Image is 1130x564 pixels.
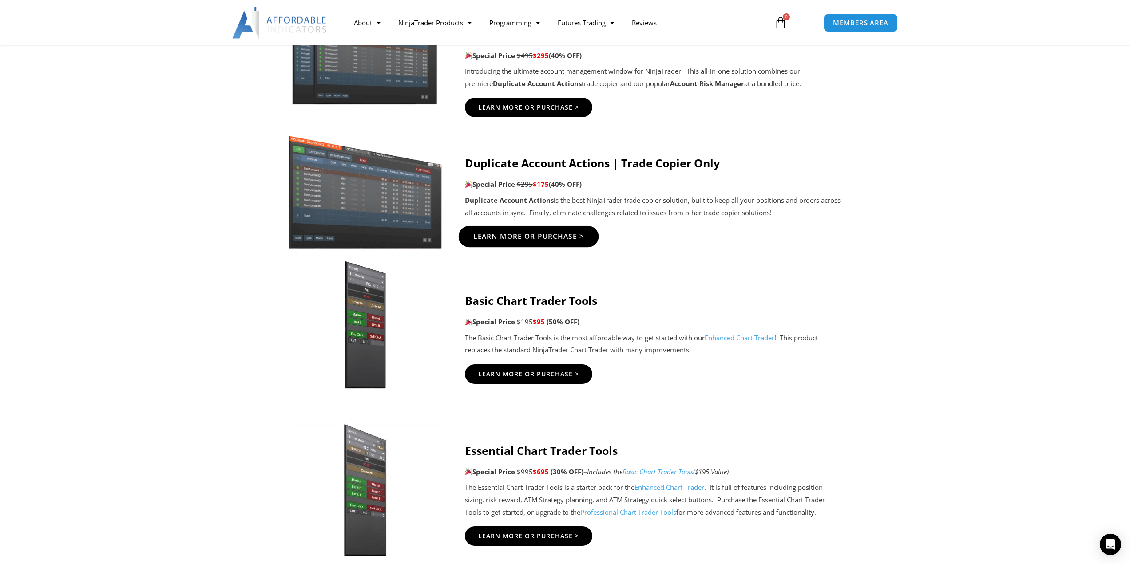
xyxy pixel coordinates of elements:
p: is the best NinjaTrader trade copier solution, built to keep all your positions and orders across... [465,194,843,219]
span: Learn More Or Purchase > [478,533,579,539]
strong: Special Price [465,51,515,60]
img: Essential-Chart-Trader-Toolsjpg | Affordable Indicators – NinjaTrader [288,423,443,556]
img: 🎉 [465,181,472,188]
strong: Special Price [465,467,515,476]
img: LogoAI | Affordable Indicators – NinjaTrader [232,7,328,39]
a: Learn More Or Purchase > [458,226,599,247]
span: (50% OFF) [547,317,579,326]
img: 🎉 [465,52,472,59]
div: Open Intercom Messenger [1100,534,1121,555]
p: The Essential Chart Trader Tools is a starter pack for the . It is full of features including pos... [465,481,843,519]
span: 0 [783,13,790,20]
span: $695 [533,467,549,476]
p: The Basic Chart Trader Tools is the most affordable way to get started with our ! This product re... [465,332,843,357]
a: Enhanced Chart Trader [634,483,704,492]
span: $995 [517,467,533,476]
b: (30% OFF) [551,467,587,476]
h4: Duplicate Account Actions | Trade Copier Only [465,156,843,170]
b: (40% OFF) [549,180,582,189]
img: BasicTools | Affordable Indicators – NinjaTrader [288,259,443,392]
strong: Account Risk Manager [670,79,744,88]
a: Learn More Or Purchase > [465,526,592,546]
span: MEMBERS AREA [833,20,888,26]
strong: Essential Chart Trader Tools [465,443,618,458]
span: $295 [533,51,549,60]
img: 🎉 [465,468,472,475]
strong: Special Price [465,317,515,326]
a: Professional Chart Trader Tools [580,508,676,517]
a: Enhanced Chart Trader [705,333,774,342]
i: Includes the ($195 Value) [587,467,729,476]
a: Futures Trading [549,12,623,33]
img: Screenshot 2024-08-26 15414455555 | Affordable Indicators – NinjaTrader [288,126,443,249]
span: $95 [533,317,545,326]
span: $175 [533,180,549,189]
span: $495 [517,51,533,60]
a: Programming [480,12,549,33]
span: Learn More Or Purchase > [478,104,579,110]
span: $195 [517,317,533,326]
a: MEMBERS AREA [824,14,898,32]
span: $295 [517,180,533,189]
nav: Menu [345,12,764,33]
a: Basic Chart Trader Tools [622,467,693,476]
a: Learn More Or Purchase > [465,98,592,117]
span: Learn More Or Purchase > [478,371,579,377]
p: Introducing the ultimate account management window for NinjaTrader! This all-in-one solution comb... [465,65,843,90]
a: Learn More Or Purchase > [465,364,592,384]
strong: Special Price [465,180,515,189]
strong: Duplicate Account Actions [493,79,582,88]
img: Screenshot 2024-11-20 151221 | Affordable Indicators – NinjaTrader [288,12,443,106]
a: NinjaTrader Products [389,12,480,33]
strong: Duplicate Account Actions [465,196,554,205]
b: (40% OFF) [549,51,582,60]
strong: – [583,467,587,476]
span: Learn More Or Purchase > [473,233,584,240]
a: Reviews [623,12,666,33]
a: About [345,12,389,33]
img: 🎉 [465,319,472,325]
a: 0 [761,10,800,35]
strong: Basic Chart Trader Tools [465,293,597,308]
